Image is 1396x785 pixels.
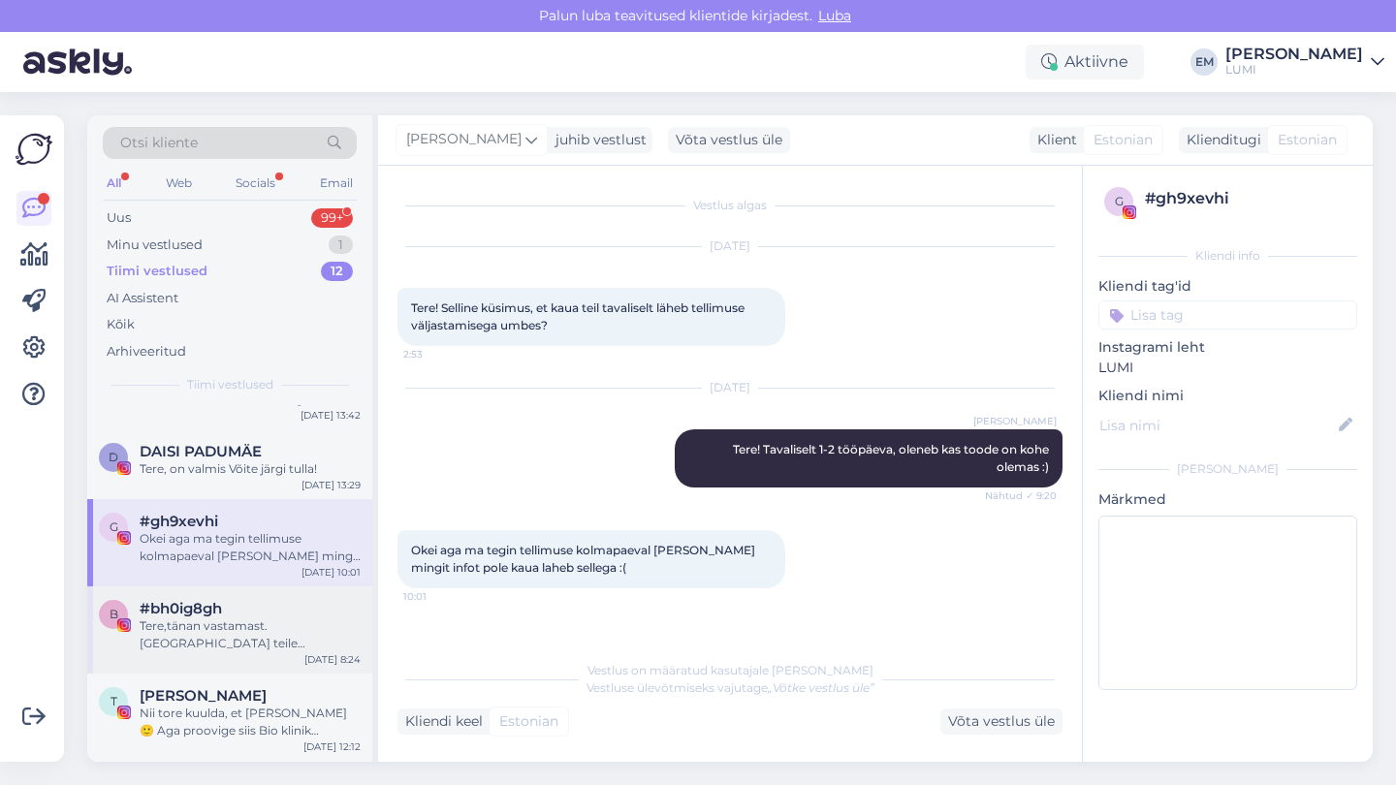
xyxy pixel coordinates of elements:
div: All [103,171,125,196]
i: „Võtke vestlus üle” [768,680,874,695]
span: [PERSON_NAME] [406,129,522,150]
div: [DATE] 12:12 [303,739,361,754]
div: [PERSON_NAME] [1098,460,1357,478]
div: Nii tore kuulda, et [PERSON_NAME]🙂 Aga proovige siis Bio klinik kehakreemi, saate [PERSON_NAME] s... [140,705,361,739]
span: Luba [812,7,857,24]
div: [DATE] 13:29 [301,478,361,492]
div: Vestlus algas [397,197,1063,214]
div: juhib vestlust [548,130,647,150]
span: g [110,519,118,534]
div: Tiimi vestlused [107,262,207,281]
div: Aktiivne [1026,45,1144,79]
span: Okei aga ma tegin tellimuse kolmapaeval [PERSON_NAME] mingit infot pole kaua laheb sellega :( [411,543,758,575]
span: Estonian [1094,130,1153,150]
p: Kliendi tag'id [1098,276,1357,297]
div: Kliendi keel [397,711,483,732]
div: 1 [329,235,353,255]
input: Lisa nimi [1099,415,1335,436]
span: 10:01 [403,589,476,604]
div: Okei aga ma tegin tellimuse kolmapaeval [PERSON_NAME] mingit infot pole kaua laheb sellega :( [140,530,361,565]
span: Tiimi vestlused [187,376,273,393]
img: Askly Logo [16,131,52,168]
p: Märkmed [1098,489,1357,510]
div: Kõik [107,315,135,334]
div: Email [316,171,357,196]
div: Uus [107,208,131,228]
div: [DATE] 13:42 [301,408,361,423]
div: [DATE] 10:01 [301,565,361,580]
p: LUMI [1098,358,1357,378]
span: Vestluse ülevõtmiseks vajutage [587,680,874,695]
span: b [110,607,118,621]
div: Klienditugi [1179,130,1261,150]
span: Triinu Kangur [140,687,267,705]
span: Tere! Tavaliselt 1-2 tööpäeva, oleneb kas toode on kohe olemas :) [733,442,1052,474]
span: Nähtud ✓ 9:20 [984,488,1057,503]
span: Tere! Selline küsimus, et kaua teil tavaliselt läheb tellimuse väljastamisega umbes? [411,300,747,332]
div: [DATE] [397,379,1063,396]
a: [PERSON_NAME]LUMI [1225,47,1384,78]
span: T [111,694,117,708]
p: Instagrami leht [1098,337,1357,358]
input: Lisa tag [1098,300,1357,330]
div: Arhiveeritud [107,342,186,361]
div: Klient [1030,130,1077,150]
div: Socials [232,171,279,196]
span: [PERSON_NAME] [973,414,1057,428]
div: EM [1190,48,1218,76]
div: LUMI [1225,62,1363,78]
div: Võta vestlus üle [668,127,790,153]
div: Minu vestlused [107,235,203,255]
div: Kliendi info [1098,247,1357,265]
div: Tere, on valmis Võite järgi tulla! [140,460,361,478]
span: D [109,450,118,464]
div: 99+ [311,208,353,228]
span: Estonian [1278,130,1337,150]
div: 12 [321,262,353,281]
span: DAISI PADUMÄE [140,443,262,460]
div: # gh9xevhi [1145,187,1351,210]
div: AI Assistent [107,289,178,308]
span: 2:53 [403,347,476,361]
span: g [1115,194,1124,208]
div: [DATE] [397,237,1063,255]
span: #bh0ig8gh [140,600,222,617]
div: Võta vestlus üle [940,708,1063,735]
div: [PERSON_NAME] [1225,47,1363,62]
div: Web [162,171,196,196]
p: Kliendi nimi [1098,386,1357,406]
div: [DATE] 8:24 [304,652,361,667]
span: Estonian [499,711,558,732]
span: #gh9xevhi [140,513,218,530]
span: Vestlus on määratud kasutajale [PERSON_NAME] [587,663,873,677]
div: Tere,tänan vastamast.[GEOGRAPHIC_DATA] teile õhtupoole pildi. [140,617,361,652]
span: Otsi kliente [120,133,198,153]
